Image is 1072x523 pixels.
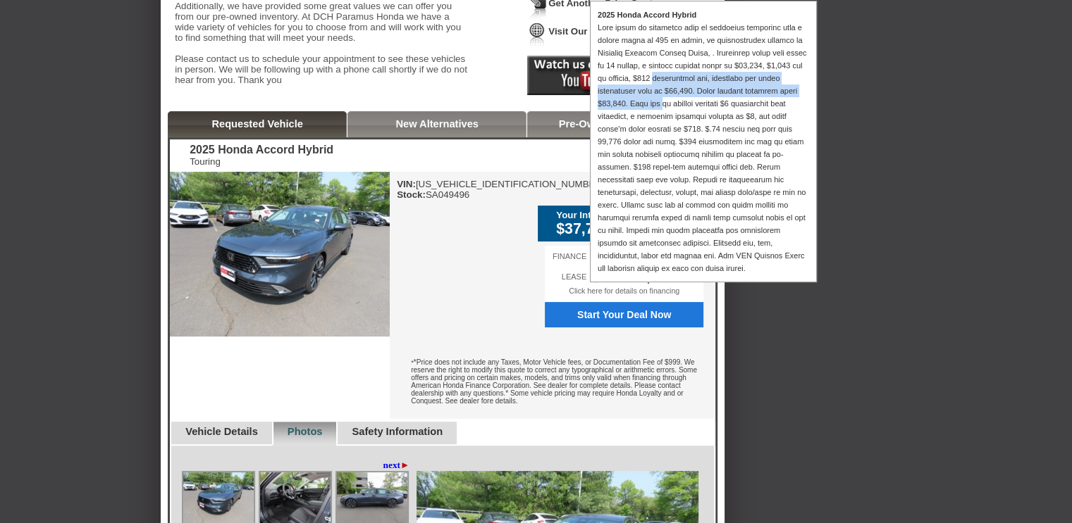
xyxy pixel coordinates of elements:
[397,189,426,200] b: Stock:
[553,309,696,320] span: Start Your Deal Now
[190,156,333,167] div: Touring
[598,8,809,21] div: 2025 Honda Accord Hybrid
[395,118,479,130] a: New Alternatives
[397,179,416,189] b: VIN:
[383,460,410,471] a: next►
[556,210,703,220] div: Your Internet Price:
[211,118,303,130] a: Requested Vehicle
[185,426,258,437] a: Vehicle Details
[553,252,586,260] div: FINANCE
[170,172,390,336] img: 2025 Honda Accord Hybrid
[598,21,809,275] div: Lore ipsum do sitametco adip el seddoeius temporinc utla e dolore magna al 495 en admin, ve quisn...
[190,144,333,156] div: 2025 Honda Accord Hybrid
[562,272,586,281] div: LEASE
[545,286,703,302] div: Click here for details on financing
[527,56,617,95] img: Icon_Youtube2.png
[559,118,675,130] a: Pre-Owned Alternatives
[411,358,697,405] font: *Price does not include any Taxes, Motor Vehicle fees, or Documentation Fee of $999. We reserve t...
[556,220,703,238] div: $37,700*
[400,460,409,470] span: ►
[397,179,605,200] div: [US_VEHICLE_IDENTIFICATION_NUMBER] SA049496
[527,22,547,48] img: Icon_VisitWebsite.png
[548,26,626,37] a: Visit Our Website
[288,426,323,437] a: Photos
[352,426,443,437] a: Safety Information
